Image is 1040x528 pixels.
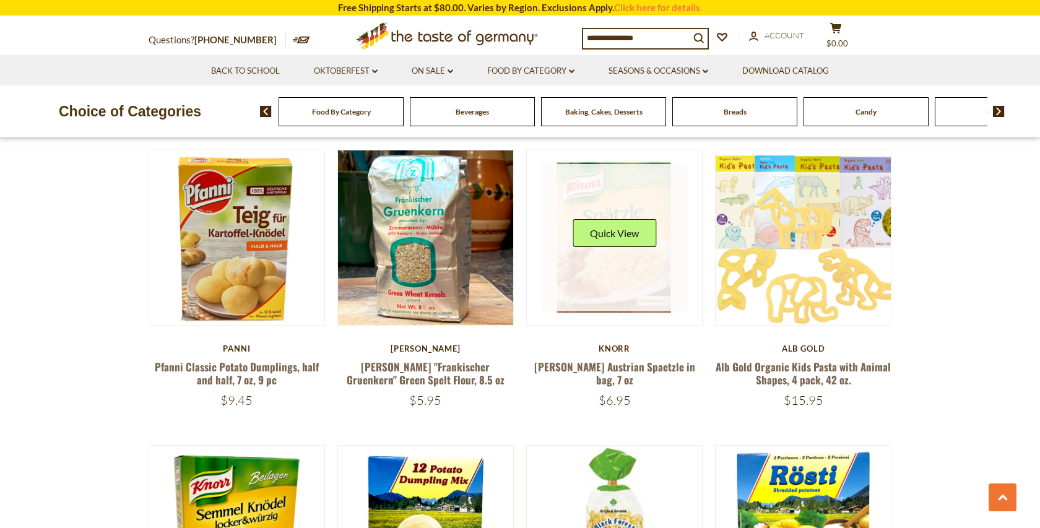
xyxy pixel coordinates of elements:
[487,64,574,78] a: Food By Category
[716,150,891,326] img: Alb Gold Organic Kids Pasta with Animal Shapes, 4 pack, 42 oz.
[784,392,823,408] span: $15.95
[599,392,631,408] span: $6.95
[749,29,804,43] a: Account
[409,392,441,408] span: $5.95
[149,150,324,326] img: Pfanni Classic Potato Dumplings, half and half, 7 oz, 9 pc
[194,34,277,45] a: [PHONE_NUMBER]
[614,2,702,13] a: Click here for details.
[526,344,703,353] div: Knorr
[155,359,319,387] a: Pfanni Classic Potato Dumplings, half and half, 7 oz, 9 pc
[312,107,371,116] a: Food By Category
[765,30,804,40] span: Account
[412,64,453,78] a: On Sale
[826,38,848,48] span: $0.00
[314,64,378,78] a: Oktoberfest
[715,344,891,353] div: Alb Gold
[338,150,513,326] img: Zimmermann-Muehle "Frankischer Gruenkern" Green Spelt Flour, 8.5 oz
[573,219,656,247] button: Quick View
[716,359,891,387] a: Alb Gold Organic Kids Pasta with Animal Shapes, 4 pack, 42 oz.
[724,107,747,116] a: Breads
[347,359,505,387] a: [PERSON_NAME] "Frankischer Gruenkern" Green Spelt Flour, 8.5 oz
[565,107,643,116] a: Baking, Cakes, Desserts
[534,359,695,387] a: [PERSON_NAME] Austrian Spaetzle in bag, 7 oz
[211,64,280,78] a: Back to School
[149,32,286,48] p: Questions?
[337,344,514,353] div: [PERSON_NAME]
[456,107,489,116] a: Beverages
[993,106,1005,117] img: next arrow
[742,64,829,78] a: Download Catalog
[260,106,272,117] img: previous arrow
[609,64,708,78] a: Seasons & Occasions
[527,150,702,326] img: Knorr Austrian Spaetzle in bag, 7 oz
[856,107,877,116] a: Candy
[817,22,854,53] button: $0.00
[149,344,325,353] div: Panni
[220,392,253,408] span: $9.45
